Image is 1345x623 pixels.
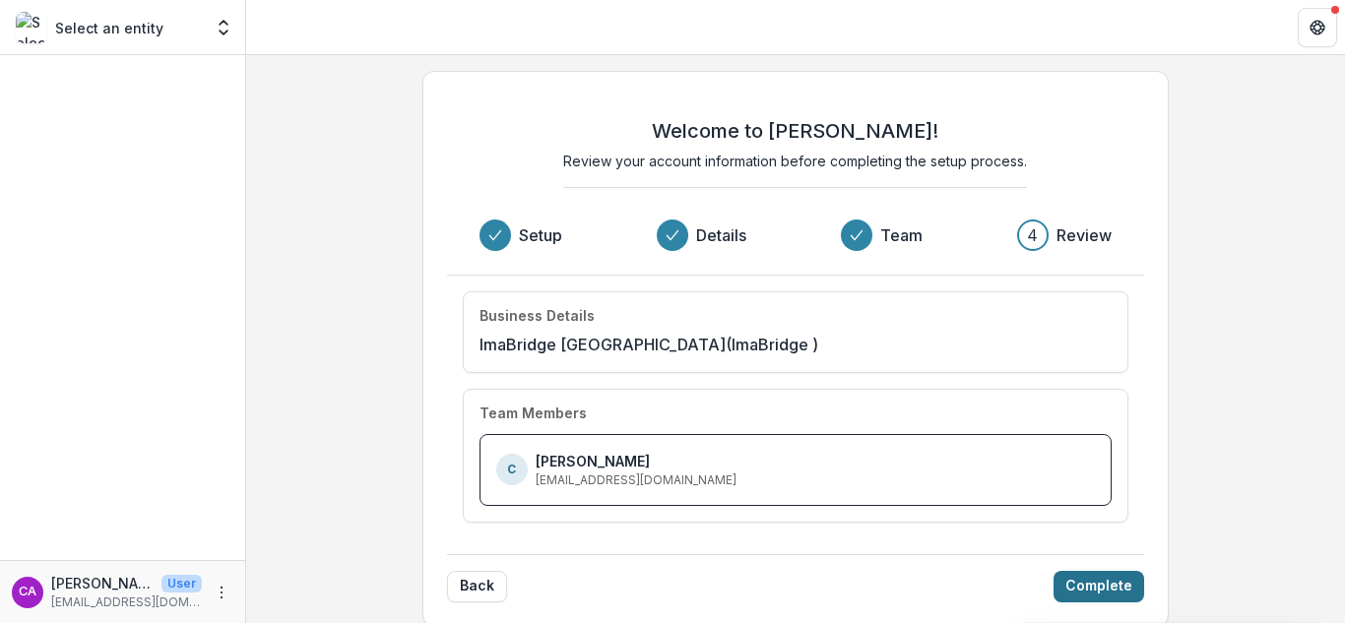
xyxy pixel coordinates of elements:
[210,581,233,604] button: More
[161,575,202,592] p: User
[880,223,923,247] h3: Team
[563,151,1027,171] p: Review your account information before completing the setup process.
[1027,223,1038,247] div: 4
[696,223,746,247] h3: Details
[55,18,163,38] p: Select an entity
[51,593,202,611] p: [EMAIL_ADDRESS][DOMAIN_NAME]
[210,8,237,47] button: Open entity switcher
[19,586,36,598] div: Cecilia Adams
[480,405,587,422] h4: Team Members
[507,461,516,478] p: C
[16,12,47,43] img: Select an entity
[652,119,938,143] h2: Welcome to [PERSON_NAME]!
[1298,8,1337,47] button: Get Help
[51,573,154,593] p: [PERSON_NAME]
[480,219,1112,251] div: Progress
[1057,223,1112,247] h3: Review
[536,451,650,471] p: [PERSON_NAME]
[447,571,507,602] button: Back
[519,223,562,247] h3: Setup
[536,471,737,489] p: [EMAIL_ADDRESS][DOMAIN_NAME]
[480,308,595,325] h4: Business Details
[1054,571,1144,602] button: Complete
[480,333,818,356] p: ImaBridge [GEOGRAPHIC_DATA] (ImaBridge )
